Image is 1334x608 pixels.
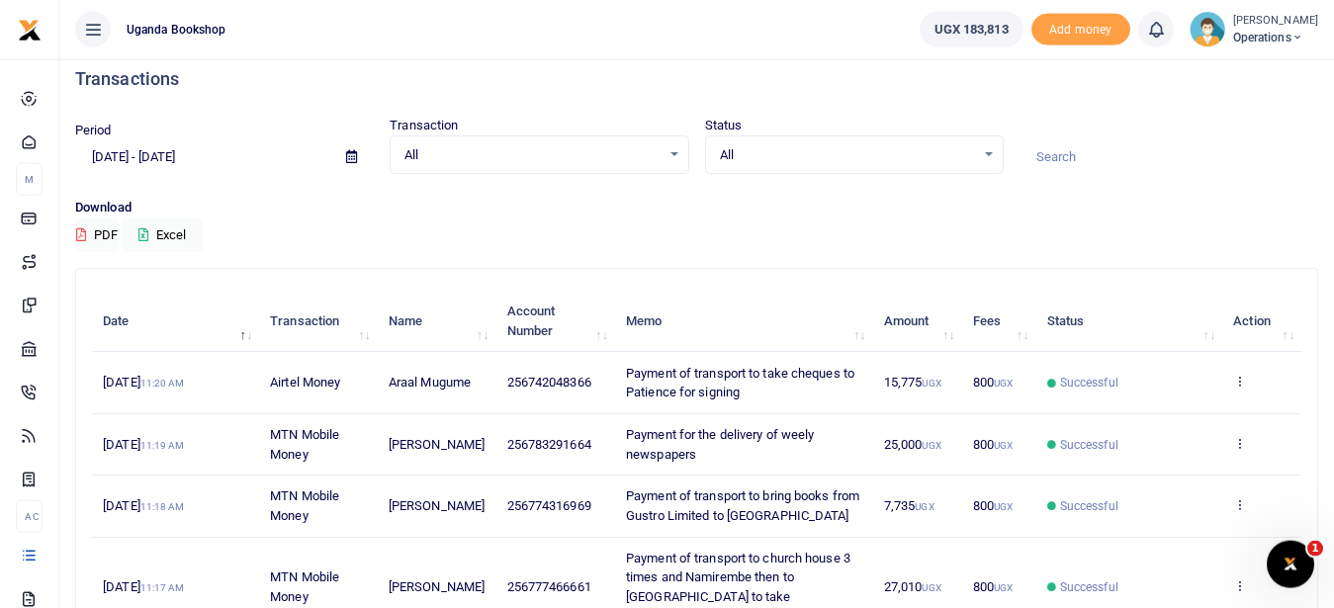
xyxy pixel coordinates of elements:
img: logo-small [18,19,42,43]
span: Araal Mugume [389,375,471,390]
th: Account Number: activate to sort column ascending [495,291,615,352]
span: Operations [1233,29,1318,46]
span: 7,735 [884,498,934,513]
iframe: Intercom live chat [1267,541,1314,588]
th: Name: activate to sort column ascending [378,291,496,352]
span: Airtel Money [270,375,340,390]
th: Amount: activate to sort column ascending [873,291,962,352]
th: Date: activate to sort column descending [92,291,259,352]
small: UGX [994,582,1013,593]
span: Successful [1060,436,1118,454]
button: Excel [122,218,203,252]
span: [DATE] [103,375,184,390]
span: 800 [973,375,1014,390]
a: logo-small logo-large logo-large [18,22,42,37]
th: Memo: activate to sort column ascending [615,291,873,352]
span: UGX 183,813 [934,20,1009,40]
span: Payment of transport to bring books from Gustro Limited to [GEOGRAPHIC_DATA] [626,488,859,523]
span: 1 [1307,541,1323,557]
img: profile-user [1190,12,1225,47]
span: 800 [973,498,1014,513]
li: Wallet ballance [912,12,1031,47]
span: Payment for the delivery of weely newspapers [626,427,814,462]
span: [DATE] [103,437,184,452]
span: 25,000 [884,437,941,452]
input: Search [1020,140,1318,174]
small: UGX [922,582,940,593]
a: Add money [1031,21,1130,36]
small: 11:17 AM [140,582,185,593]
span: Successful [1060,578,1118,596]
span: 15,775 [884,375,941,390]
small: UGX [922,378,940,389]
span: All [404,145,660,165]
small: 11:19 AM [140,440,185,451]
span: Successful [1060,497,1118,515]
span: Payment of transport to take cheques to Patience for signing [626,366,854,400]
span: Successful [1060,374,1118,391]
small: 11:20 AM [140,378,185,389]
span: Add money [1031,14,1130,46]
button: PDF [75,218,119,252]
span: [DATE] [103,579,184,594]
small: UGX [994,440,1013,451]
li: Ac [16,500,43,533]
span: 256783291664 [507,437,591,452]
li: Toup your wallet [1031,14,1130,46]
span: 27,010 [884,579,941,594]
small: UGX [994,501,1013,512]
span: [DATE] [103,498,184,513]
small: UGX [922,440,940,451]
span: 800 [973,437,1014,452]
span: 256777466661 [507,579,591,594]
span: 800 [973,579,1014,594]
span: [PERSON_NAME] [389,437,485,452]
span: [PERSON_NAME] [389,579,485,594]
label: Period [75,121,112,140]
th: Status: activate to sort column ascending [1035,291,1222,352]
small: [PERSON_NAME] [1233,13,1318,30]
span: All [720,145,975,165]
li: M [16,163,43,196]
a: UGX 183,813 [920,12,1023,47]
a: profile-user [PERSON_NAME] Operations [1190,12,1318,47]
span: [PERSON_NAME] [389,498,485,513]
span: MTN Mobile Money [270,488,339,523]
p: Download [75,198,1318,218]
th: Fees: activate to sort column ascending [962,291,1036,352]
input: select period [75,140,330,174]
span: MTN Mobile Money [270,427,339,462]
span: Uganda bookshop [119,21,234,39]
span: 256774316969 [507,498,591,513]
small: UGX [994,378,1013,389]
span: 256742048366 [507,375,591,390]
th: Transaction: activate to sort column ascending [259,291,378,352]
small: UGX [915,501,934,512]
th: Action: activate to sort column ascending [1222,291,1301,352]
span: MTN Mobile Money [270,569,339,604]
label: Transaction [390,116,458,135]
small: 11:18 AM [140,501,185,512]
h4: Transactions [75,68,1318,90]
label: Status [705,116,743,135]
